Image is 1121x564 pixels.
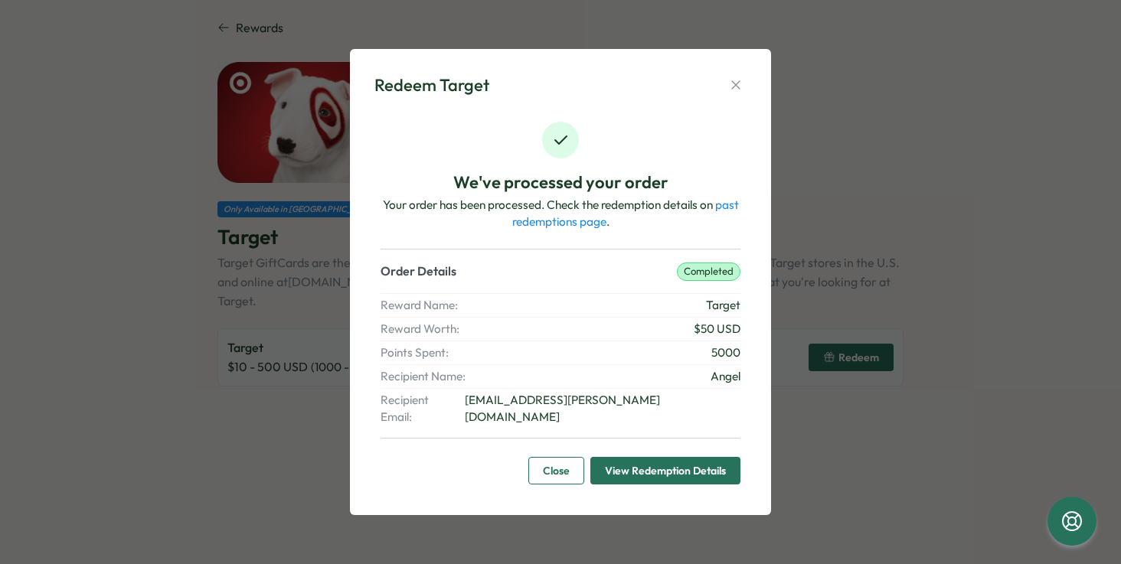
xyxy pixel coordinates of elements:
[677,262,740,281] p: completed
[374,73,489,97] div: Redeem Target
[605,458,726,484] span: View Redemption Details
[381,392,462,425] span: Recipient Email:
[711,344,740,361] span: 5000
[694,321,740,337] span: $ 50 USD
[381,321,466,337] span: Reward Worth:
[543,458,570,484] span: Close
[528,457,584,484] button: Close
[453,171,668,194] p: We've processed your order
[711,368,740,385] span: Angel
[381,368,466,385] span: Recipient Name:
[381,197,740,230] p: Your order has been processed. Check the redemption details on .
[590,457,740,484] button: View Redemption Details
[381,262,456,281] p: Order Details
[465,392,740,425] span: [EMAIL_ADDRESS][PERSON_NAME][DOMAIN_NAME]
[706,297,740,314] span: Target
[381,344,466,361] span: Points Spent:
[381,297,466,314] span: Reward Name:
